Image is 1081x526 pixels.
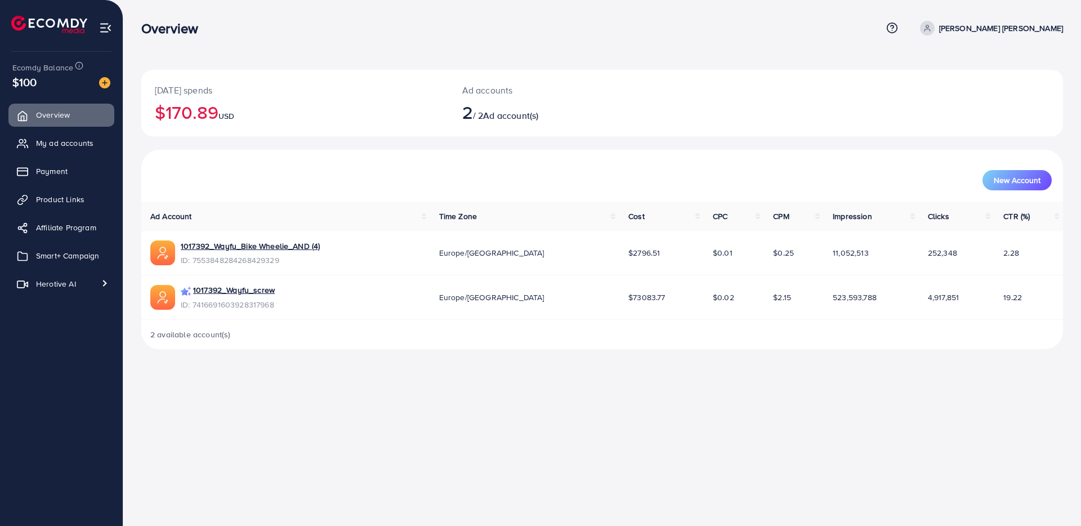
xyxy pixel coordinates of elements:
[928,247,957,258] span: 252,348
[982,170,1052,190] button: New Account
[36,109,70,121] span: Overview
[181,299,275,310] span: ID: 7416691603928317968
[483,109,538,122] span: Ad account(s)
[8,132,114,154] a: My ad accounts
[150,240,175,265] img: ic-ads-acc.e4c84228.svg
[439,292,544,303] span: Europe/[GEOGRAPHIC_DATA]
[8,216,114,239] a: Affiliate Program
[928,211,949,222] span: Clicks
[36,166,68,177] span: Payment
[193,284,275,296] a: 1017392_Wayfu_screw
[939,21,1063,35] p: [PERSON_NAME] [PERSON_NAME]
[150,329,231,340] span: 2 available account(s)
[218,110,234,122] span: USD
[155,101,435,123] h2: $170.89
[12,62,73,73] span: Ecomdy Balance
[713,292,734,303] span: $0.02
[8,104,114,126] a: Overview
[773,211,789,222] span: CPM
[915,21,1063,35] a: [PERSON_NAME] [PERSON_NAME]
[713,211,727,222] span: CPC
[994,176,1040,184] span: New Account
[181,287,191,297] img: campaign smart+
[1003,211,1030,222] span: CTR (%)
[155,83,435,97] p: [DATE] spends
[99,21,112,34] img: menu
[439,247,544,258] span: Europe/[GEOGRAPHIC_DATA]
[773,292,791,303] span: $2.15
[36,222,96,233] span: Affiliate Program
[833,211,872,222] span: Impression
[628,211,645,222] span: Cost
[1003,247,1019,258] span: 2.28
[628,247,660,258] span: $2796.51
[8,273,114,295] a: Herotive AI
[462,101,665,123] h2: / 2
[462,99,473,125] span: 2
[928,292,959,303] span: 4,917,851
[36,137,93,149] span: My ad accounts
[181,255,320,266] span: ID: 7553848284268429329
[36,250,99,261] span: Smart+ Campaign
[8,160,114,182] a: Payment
[462,83,665,97] p: Ad accounts
[8,188,114,211] a: Product Links
[8,244,114,267] a: Smart+ Campaign
[11,16,87,33] img: logo
[12,74,37,90] span: $100
[439,211,477,222] span: Time Zone
[150,211,192,222] span: Ad Account
[150,285,175,310] img: ic-ads-acc.e4c84228.svg
[36,278,76,289] span: Herotive AI
[141,20,207,37] h3: Overview
[36,194,84,205] span: Product Links
[1003,292,1022,303] span: 19.22
[833,292,877,303] span: 523,593,788
[773,247,794,258] span: $0.25
[99,77,110,88] img: image
[713,247,732,258] span: $0.01
[181,240,320,252] a: 1017392_Wayfu_Bike Wheelie_AND (4)
[833,247,869,258] span: 11,052,513
[628,292,665,303] span: $73083.77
